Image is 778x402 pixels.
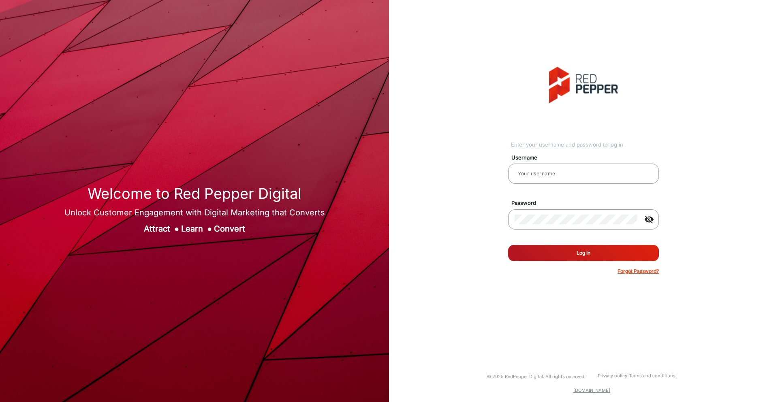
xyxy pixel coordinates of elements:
div: Unlock Customer Engagement with Digital Marketing that Converts [64,206,325,219]
img: vmg-logo [549,67,618,103]
span: ● [174,224,179,234]
h1: Welcome to Red Pepper Digital [64,185,325,202]
mat-icon: visibility_off [639,215,659,224]
a: Privacy policy [598,373,627,379]
small: © 2025 RedPepper Digital. All rights reserved. [487,374,586,379]
a: Terms and conditions [629,373,675,379]
mat-label: Username [505,154,668,162]
mat-label: Password [505,199,668,207]
button: Log In [508,245,659,261]
a: [DOMAIN_NAME] [573,387,610,393]
div: Enter your username and password to log in [511,141,659,149]
div: Attract Learn Convert [64,223,325,235]
span: ● [207,224,212,234]
p: Forgot Password? [618,268,659,275]
a: | [627,373,629,379]
input: Your username [515,169,652,179]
